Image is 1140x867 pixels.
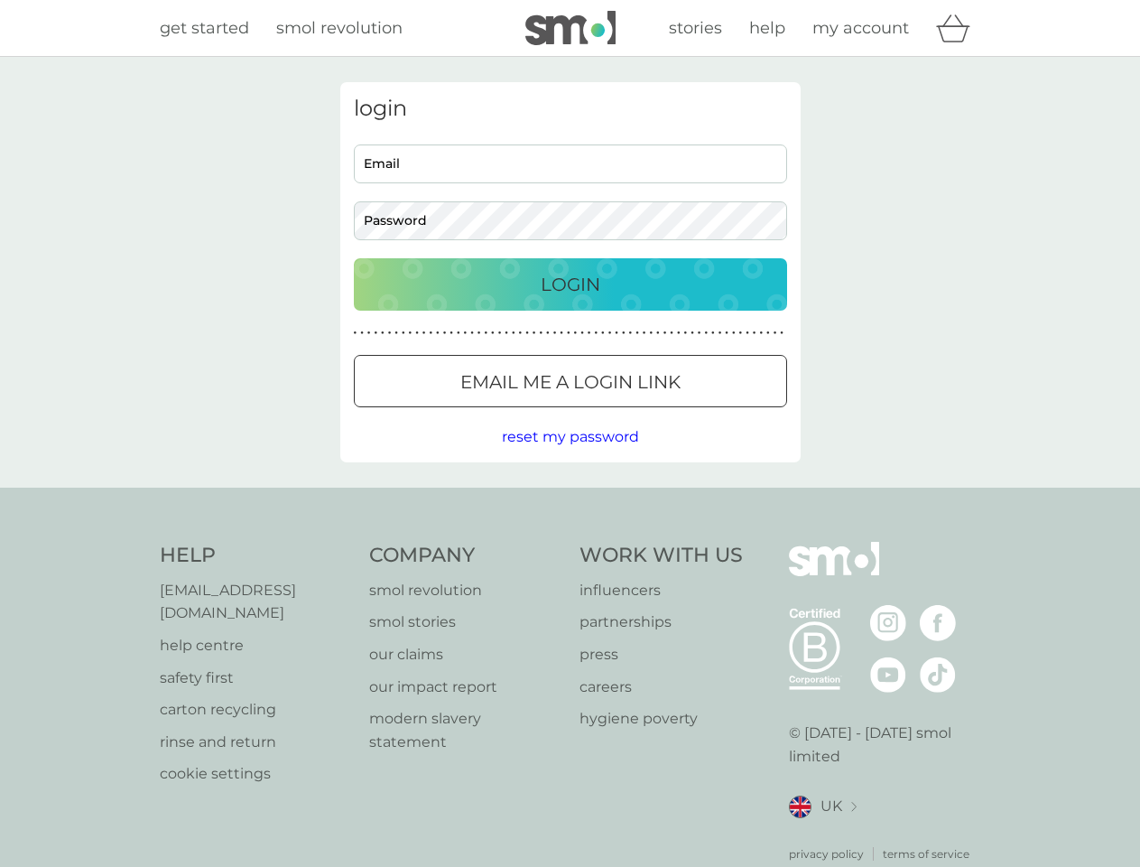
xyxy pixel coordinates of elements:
[470,329,474,338] p: ●
[160,579,352,625] p: [EMAIL_ADDRESS][DOMAIN_NAME]
[539,329,542,338] p: ●
[649,329,653,338] p: ●
[629,329,633,338] p: ●
[622,329,626,338] p: ●
[789,542,879,603] img: smol
[276,15,403,42] a: smol revolution
[374,329,377,338] p: ●
[436,329,440,338] p: ●
[601,329,605,338] p: ●
[553,329,557,338] p: ●
[502,428,639,445] span: reset my password
[519,329,523,338] p: ●
[574,329,578,338] p: ●
[160,762,352,786] a: cookie settings
[369,676,561,699] a: our impact report
[402,329,405,338] p: ●
[369,643,561,667] p: our claims
[160,731,352,754] a: rinse and return
[656,329,660,338] p: ●
[746,329,749,338] p: ●
[160,542,352,570] h4: Help
[160,18,249,38] span: get started
[732,329,736,338] p: ●
[812,15,909,42] a: my account
[457,329,460,338] p: ●
[460,368,681,396] p: Email me a login link
[502,425,639,449] button: reset my password
[789,796,811,818] img: UK flag
[579,676,743,699] a: careers
[663,329,667,338] p: ●
[579,643,743,667] a: press
[753,329,756,338] p: ●
[690,329,694,338] p: ●
[643,329,646,338] p: ●
[725,329,728,338] p: ●
[670,329,673,338] p: ●
[920,605,956,641] img: visit the smol Facebook page
[160,698,352,722] p: carton recycling
[360,329,364,338] p: ●
[369,611,561,634] a: smol stories
[560,329,563,338] p: ●
[541,270,600,299] p: Login
[635,329,639,338] p: ●
[369,542,561,570] h4: Company
[388,329,392,338] p: ●
[883,845,969,862] a: terms of service
[579,542,743,570] h4: Work With Us
[354,355,787,407] button: Email me a login link
[498,329,502,338] p: ●
[739,329,743,338] p: ●
[579,707,743,731] p: hygiene poverty
[276,18,403,38] span: smol revolution
[160,634,352,657] a: help centre
[477,329,481,338] p: ●
[579,579,743,602] a: influencers
[354,329,357,338] p: ●
[789,722,981,768] p: © [DATE] - [DATE] smol limited
[669,18,722,38] span: stories
[409,329,412,338] p: ●
[369,579,561,602] p: smol revolution
[704,329,708,338] p: ●
[443,329,447,338] p: ●
[718,329,722,338] p: ●
[759,329,763,338] p: ●
[415,329,419,338] p: ●
[512,329,515,338] p: ●
[354,96,787,122] h3: login
[367,329,371,338] p: ●
[525,11,616,45] img: smol
[789,845,864,862] a: privacy policy
[579,611,743,634] a: partnerships
[669,15,722,42] a: stories
[354,258,787,311] button: Login
[533,329,536,338] p: ●
[870,657,906,693] img: visit the smol Youtube page
[160,15,249,42] a: get started
[588,329,591,338] p: ●
[677,329,681,338] p: ●
[369,707,561,753] a: modern slavery statement
[749,15,785,42] a: help
[450,329,453,338] p: ●
[422,329,426,338] p: ●
[936,10,981,46] div: basket
[851,802,857,812] img: select a new location
[780,329,783,338] p: ●
[160,667,352,690] a: safety first
[749,18,785,38] span: help
[546,329,550,338] p: ●
[484,329,487,338] p: ●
